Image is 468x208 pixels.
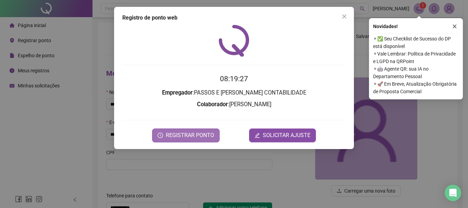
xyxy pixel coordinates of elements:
[122,88,346,97] h3: : PASSOS E [PERSON_NAME] CONTABILIDADE
[158,133,163,138] span: clock-circle
[445,185,461,201] div: Open Intercom Messenger
[249,129,316,142] button: editSOLICITAR AJUSTE
[373,50,459,65] span: ⚬ Vale Lembrar: Política de Privacidade e LGPD na QRPoint
[152,129,220,142] button: REGISTRAR PONTO
[373,65,459,80] span: ⚬ 🤖 Agente QR: sua IA no Departamento Pessoal
[452,24,457,29] span: close
[219,25,249,57] img: QRPoint
[122,14,346,22] div: Registro de ponto web
[162,89,193,96] strong: Empregador
[220,75,248,83] time: 08:19:27
[342,14,347,19] span: close
[339,11,350,22] button: Close
[166,131,214,139] span: REGISTRAR PONTO
[197,101,228,108] strong: Colaborador
[373,23,398,30] span: Novidades !
[255,133,260,138] span: edit
[263,131,310,139] span: SOLICITAR AJUSTE
[122,100,346,109] h3: : [PERSON_NAME]
[373,35,459,50] span: ⚬ ✅ Seu Checklist de Sucesso do DP está disponível
[373,80,459,95] span: ⚬ 🚀 Em Breve, Atualização Obrigatória de Proposta Comercial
